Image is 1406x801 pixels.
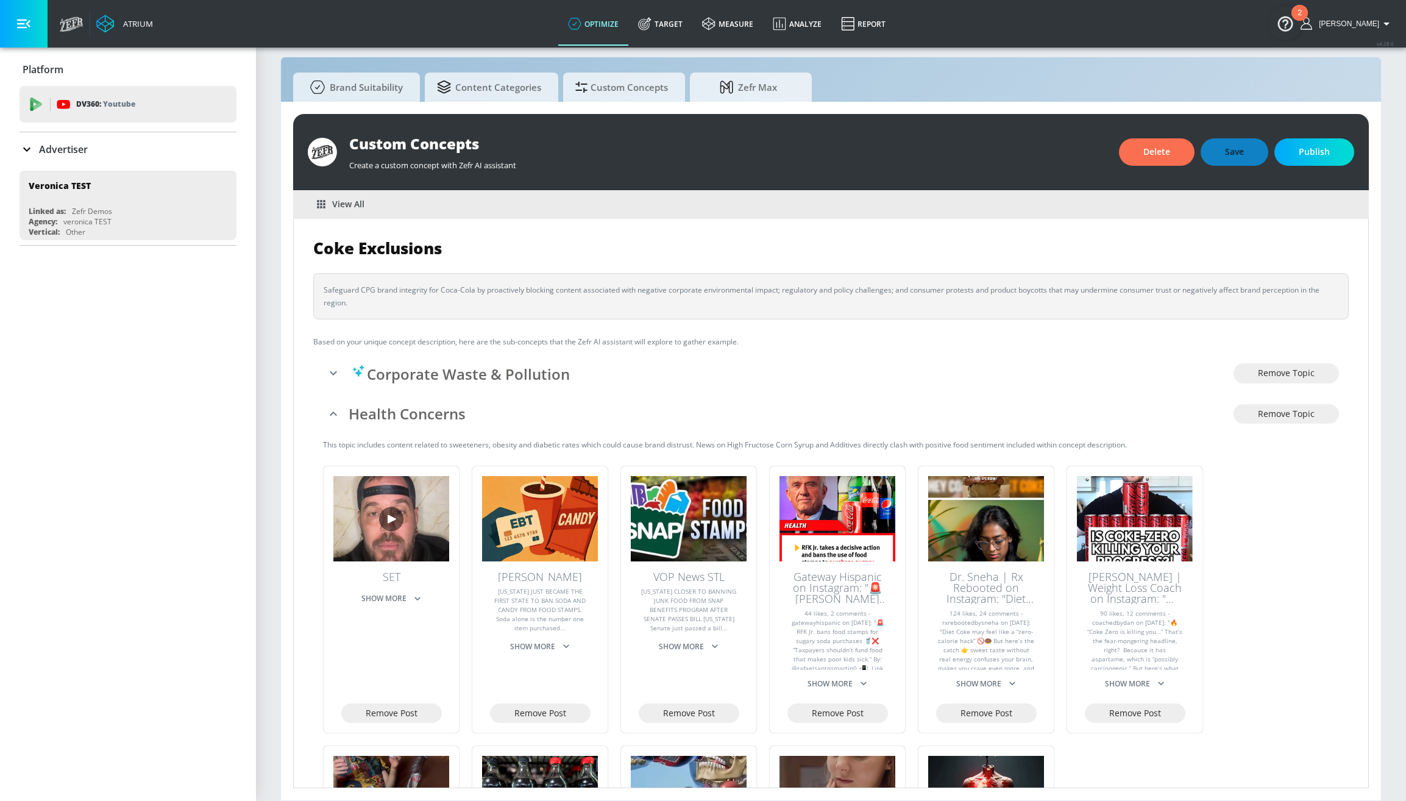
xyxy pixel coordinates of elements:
[20,86,236,123] div: DV360: Youtube
[1377,40,1394,47] span: v 4.28.0
[39,143,88,156] p: Advertiser
[349,362,367,380] img: Zefr AI
[1301,16,1394,31] button: [PERSON_NAME]
[482,476,598,561] img: Braci Dutton
[692,2,763,46] a: measure
[1299,144,1330,160] span: Publish
[20,52,236,87] div: Platform
[313,238,1349,259] h2: Coke Exclusions
[1268,6,1302,40] button: Open Resource Center, 2 new notifications
[20,132,236,166] div: Advertiser
[1314,20,1379,28] span: login as: jorge.cabral@zefr.com
[1143,144,1170,160] span: Delete
[1258,407,1315,422] span: Remove Topic
[789,571,886,604] div: Gateway Hispanic on Instagram: "🚨 RFK Jr. bans food stamps for sugary soda purchases 🥤❌ “Taxpayer...
[928,476,1044,561] img: Dr. Sneha | Rx Rebooted on Instagram: "Diet Coke may feel like a “zero-calorie hack” 🚫🍩 But here’...
[631,476,747,561] img: VOP News STL
[349,362,1234,384] h3: Corporate Waste & Pollution
[787,703,888,724] button: Remove Post
[490,703,591,724] button: Remove Post
[323,404,344,424] button: collapse
[361,592,421,605] span: Show more
[575,73,668,102] span: Custom Concepts
[66,227,85,237] div: Other
[20,171,236,240] div: Veronica TESTLinked as:Zefr DemosAgency:veronica TESTVertical:Other
[76,98,135,111] p: DV360:
[313,193,369,216] button: View All
[960,706,1012,721] span: Remove Post
[779,476,895,561] img: Gateway Hispanic on Instagram: "🚨 RFK Jr. bans food stamps for sugary soda purchases 🥤❌ “Taxpayer...
[654,635,723,657] button: Show more
[938,571,1034,604] div: Dr. Sneha | Rx Rebooted on Instagram: "Diet Coke may feel like a “zero-calorie hack” 🚫🍩 But here’...
[437,73,541,102] span: Content Categories
[29,227,60,237] div: Vertical:
[72,206,112,216] div: Zefr Demos
[639,703,739,724] button: Remove Post
[641,587,737,633] p: [US_STATE] CLOSER TO BANNING JUNK FOOD FROM SNAP BENEFITS PROGRAM AFTER SENATE PASSES BILL [US_ST...
[1274,138,1354,166] button: Publish
[1100,672,1170,694] button: Show more
[1258,366,1315,381] span: Remove Topic
[1105,677,1165,690] span: Show more
[118,18,153,29] div: Atrium
[1087,571,1183,604] div: Dan Rees | Weight Loss Coach on Instagram: "🔥 “Coke Zero is killing you…” That’s the fear-mongeri...
[341,703,442,724] button: Remove Post
[628,2,692,46] a: Target
[349,404,1234,424] h3: Health Concerns
[510,640,570,653] span: Show more
[63,216,112,227] div: veronica TEST
[1087,609,1183,670] p: 90 likes, 12 comments - coachedbydan on [DATE]: "🔥 “Coke Zero is killing you…” That’s the fear-mo...
[29,180,91,191] div: Veronica TEST
[808,677,867,690] span: Show more
[103,98,135,110] p: Youtube
[323,363,344,383] button: expand
[514,706,566,721] span: Remove Post
[505,635,575,657] button: Show more
[1077,476,1193,561] img: Dan Rees | Weight Loss Coach on Instagram: "🔥 “Coke Zero is killing you…” That’s the fear-mongeri...
[318,197,364,212] span: View All
[305,73,403,102] span: Brand Suitability
[803,672,872,694] button: Show more
[357,587,426,608] button: Show more
[349,154,1107,171] div: Create a custom concept with Zefr AI assistant
[1234,404,1339,424] button: Remove Topic
[663,706,715,721] span: Remove Post
[323,438,1339,451] p: This topic includes content related to sweeteners, obesity and diabetic rates which could cause b...
[492,587,588,633] p: [US_STATE] JUST BECAME THE FIRST STATE TO BAN SODA AND CANDY FROM FOOD STAMPS. Soda alone is the ...
[1298,13,1302,29] div: 2
[659,640,719,653] span: Show more
[324,283,1338,309] div: Safeguard CPG brand integrity for Coca-Cola by proactively blocking content associated with negat...
[349,133,1107,154] div: Custom Concepts
[29,206,66,216] div: Linked as:
[1234,363,1339,383] button: Remove Topic
[1085,703,1185,724] button: Remove Post
[343,571,439,582] div: SET
[641,571,737,582] div: VOP News STL
[936,703,1037,724] button: Remove Post
[951,672,1021,694] button: Show more
[313,336,739,347] span: Based on your unique concept description, here are the sub-concepts that the Zefr AI assistant wi...
[96,15,153,33] a: Atrium
[789,609,886,670] p: 44 likes, 2 comments - gatewayhispanic on [DATE]: "🚨 RFK Jr. bans food stamps for sugary soda pur...
[23,63,63,76] p: Platform
[938,609,1034,670] p: 124 likes, 24 comments - rxrebootedbysneha on [DATE]: "Diet Coke may feel like a “zero-calorie ha...
[763,2,831,46] a: Analyze
[831,2,895,46] a: Report
[702,73,795,102] span: Zefr Max
[366,706,417,721] span: Remove Post
[29,216,57,227] div: Agency:
[558,2,628,46] a: optimize
[492,571,588,582] div: Braci Dutton
[1119,138,1195,166] button: Delete
[1109,706,1161,721] span: Remove Post
[333,476,449,561] img: SET
[956,677,1016,690] span: Show more
[812,706,864,721] span: Remove Post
